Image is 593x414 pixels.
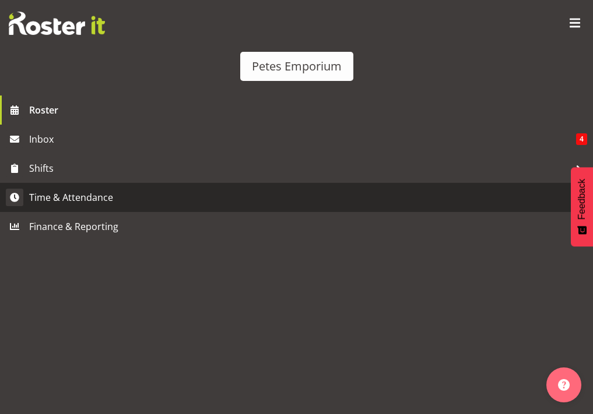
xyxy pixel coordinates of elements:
span: Feedback [577,179,587,220]
span: Roster [29,101,587,119]
span: 4 [576,133,587,145]
img: Rosterit website logo [9,12,105,35]
button: Feedback - Show survey [571,167,593,246]
span: Inbox [29,130,576,148]
img: help-xxl-2.png [558,379,570,391]
div: Petes Emporium [252,58,342,75]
